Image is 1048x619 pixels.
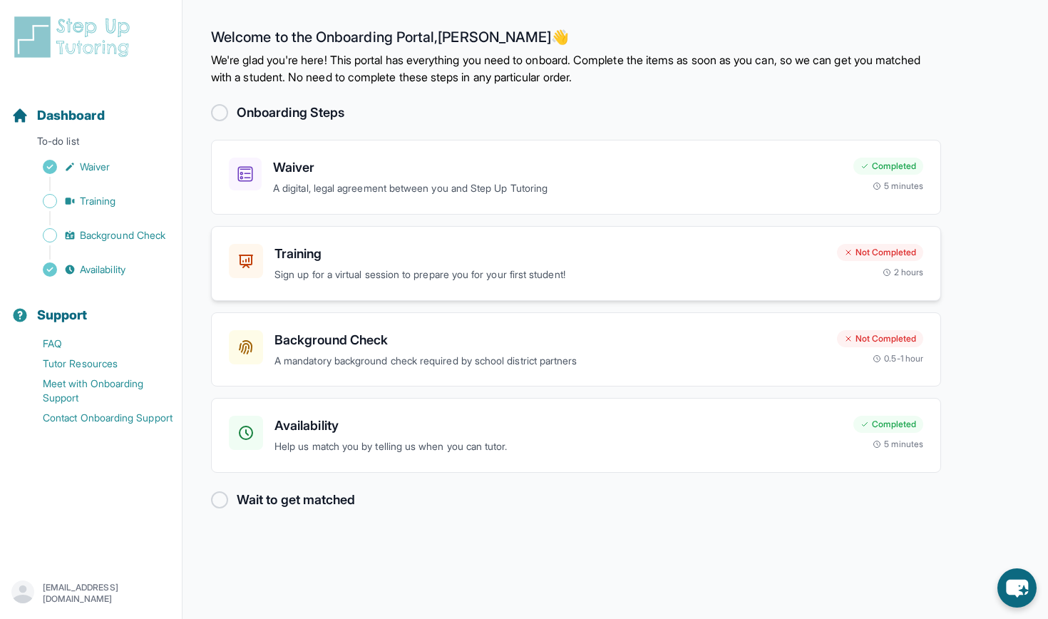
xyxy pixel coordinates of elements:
[37,106,105,126] span: Dashboard
[274,267,826,283] p: Sign up for a virtual session to prepare you for your first student!
[6,83,176,131] button: Dashboard
[11,14,138,60] img: logo
[837,330,923,347] div: Not Completed
[11,191,182,211] a: Training
[43,582,170,605] p: [EMAIL_ADDRESS][DOMAIN_NAME]
[211,140,941,215] a: WaiverA digital, legal agreement between you and Step Up TutoringCompleted5 minutes
[273,180,842,197] p: A digital, legal agreement between you and Step Up Tutoring
[273,158,842,178] h3: Waiver
[873,439,923,450] div: 5 minutes
[853,158,923,175] div: Completed
[997,568,1037,608] button: chat-button
[11,334,182,354] a: FAQ
[873,353,923,364] div: 0.5-1 hour
[211,226,941,301] a: TrainingSign up for a virtual session to prepare you for your first student!Not Completed2 hours
[80,228,165,242] span: Background Check
[211,398,941,473] a: AvailabilityHelp us match you by telling us when you can tutor.Completed5 minutes
[274,416,842,436] h3: Availability
[11,106,105,126] a: Dashboard
[274,330,826,350] h3: Background Check
[274,439,842,455] p: Help us match you by telling us when you can tutor.
[274,353,826,369] p: A mandatory background check required by school district partners
[11,225,182,245] a: Background Check
[11,354,182,374] a: Tutor Resources
[80,262,125,277] span: Availability
[211,29,941,51] h2: Welcome to the Onboarding Portal, [PERSON_NAME] 👋
[6,282,176,331] button: Support
[11,260,182,280] a: Availability
[211,51,941,86] p: We're glad you're here! This portal has everything you need to onboard. Complete the items as soo...
[11,157,182,177] a: Waiver
[6,134,176,154] p: To-do list
[883,267,924,278] div: 2 hours
[11,408,182,428] a: Contact Onboarding Support
[80,194,116,208] span: Training
[274,244,826,264] h3: Training
[37,305,88,325] span: Support
[80,160,110,174] span: Waiver
[237,490,355,510] h2: Wait to get matched
[11,580,170,606] button: [EMAIL_ADDRESS][DOMAIN_NAME]
[837,244,923,261] div: Not Completed
[211,312,941,387] a: Background CheckA mandatory background check required by school district partnersNot Completed0.5...
[11,374,182,408] a: Meet with Onboarding Support
[873,180,923,192] div: 5 minutes
[853,416,923,433] div: Completed
[237,103,344,123] h2: Onboarding Steps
